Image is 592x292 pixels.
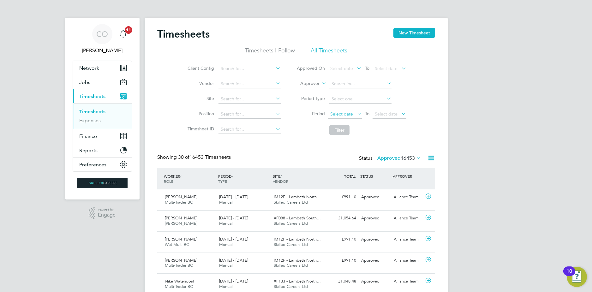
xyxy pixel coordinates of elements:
button: Finance [73,129,132,143]
span: Select date [330,111,353,117]
span: / [232,174,233,179]
label: Period [296,111,325,116]
label: Approver [291,80,320,87]
label: Approved [377,155,421,161]
span: IM12F - Lambeth North… [274,236,321,242]
span: [PERSON_NAME] [165,236,197,242]
span: Manual [219,263,233,268]
span: Skilled Careers Ltd [274,221,308,226]
span: Network [79,65,99,71]
div: WORKER [162,170,217,187]
span: TYPE [218,179,227,184]
div: Alliance Team [391,192,424,202]
span: Wet Multi BC [165,242,189,247]
div: £991.10 [326,192,359,202]
span: Manual [219,221,233,226]
div: £991.10 [326,234,359,245]
nav: Main navigation [65,18,140,200]
div: £991.10 [326,255,359,266]
input: Search for... [218,95,281,104]
span: Select date [330,66,353,71]
span: Manual [219,200,233,205]
div: Showing [157,154,232,161]
a: 11 [117,24,129,44]
span: TOTAL [344,174,356,179]
div: PERIOD [217,170,271,187]
span: IM12F - Lambeth North… [274,258,321,263]
span: Timesheets [79,93,105,99]
div: SITE [271,170,326,187]
input: Search for... [218,110,281,119]
li: All Timesheets [311,47,347,58]
span: Nike Watendost [165,278,194,284]
span: Skilled Careers Ltd [274,284,308,289]
button: Filter [329,125,350,135]
span: XF133 - Lambeth North… [274,278,321,284]
span: 11 [125,26,132,34]
input: Search for... [329,80,392,88]
span: To [363,110,371,118]
span: ROLE [164,179,173,184]
button: Reports [73,143,132,157]
span: Multi-Trader BC [165,284,193,289]
span: VENDOR [273,179,288,184]
span: [PERSON_NAME] [165,215,197,221]
span: [DATE] - [DATE] [219,258,248,263]
span: Select date [375,66,398,71]
span: CO [96,30,108,38]
span: IM12F - Lambeth North… [274,194,321,200]
div: Alliance Team [391,255,424,266]
span: Manual [219,242,233,247]
input: Search for... [218,125,281,134]
span: Manual [219,284,233,289]
img: skilledcareers-logo-retina.png [77,178,128,188]
span: XF088 - Lambeth South… [274,215,321,221]
span: Skilled Careers Ltd [274,200,308,205]
button: New Timesheet [393,28,435,38]
label: Period Type [296,96,325,101]
button: Preferences [73,158,132,171]
a: CO[PERSON_NAME] [73,24,132,54]
button: Timesheets [73,89,132,103]
label: Vendor [186,80,214,86]
span: / [180,174,181,179]
span: 16453 Timesheets [178,154,231,160]
span: [PERSON_NAME] [165,194,197,200]
div: Alliance Team [391,276,424,287]
div: Alliance Team [391,213,424,223]
span: Multi-Trader BC [165,263,193,268]
span: 30 of [178,154,189,160]
a: Powered byEngage [89,207,116,219]
li: Timesheets I Follow [245,47,295,58]
span: Finance [79,133,97,139]
span: / [280,174,282,179]
span: Craig O'Donovan [73,47,132,54]
div: APPROVER [391,170,424,182]
span: Select date [375,111,398,117]
input: Search for... [218,80,281,88]
div: Approved [359,276,392,287]
div: Timesheets [73,103,132,129]
span: 16453 [401,155,415,161]
label: Client Config [186,65,214,71]
a: Go to home page [73,178,132,188]
label: Site [186,96,214,101]
div: 10 [566,271,572,279]
span: [DATE] - [DATE] [219,215,248,221]
div: Approved [359,192,392,202]
label: Position [186,111,214,116]
label: Approved On [296,65,325,71]
span: [PERSON_NAME] [165,221,197,226]
a: Expenses [79,117,101,123]
span: Multi-Trader BC [165,200,193,205]
span: Powered by [98,207,116,212]
span: [PERSON_NAME] [165,258,197,263]
span: Jobs [79,79,90,85]
div: £1,048.48 [326,276,359,287]
button: Network [73,61,132,75]
div: Alliance Team [391,234,424,245]
div: Approved [359,234,392,245]
span: To [363,64,371,72]
span: Reports [79,147,98,153]
div: £1,054.64 [326,213,359,223]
